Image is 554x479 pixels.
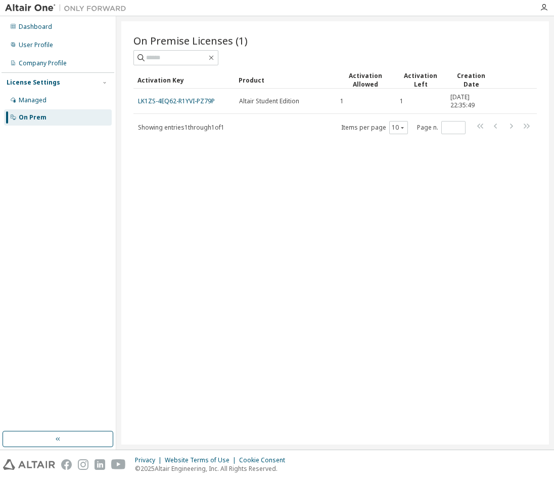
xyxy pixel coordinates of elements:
[19,23,52,31] div: Dashboard
[417,121,466,134] span: Page n.
[7,78,60,87] div: License Settings
[239,97,299,105] span: Altair Student Edition
[341,121,408,134] span: Items per page
[399,71,442,89] div: Activation Left
[133,33,248,48] span: On Premise Licenses (1)
[19,59,67,67] div: Company Profile
[135,464,291,473] p: © 2025 Altair Engineering, Inc. All Rights Reserved.
[239,456,291,464] div: Cookie Consent
[3,459,55,470] img: altair_logo.svg
[392,124,405,132] button: 10
[138,97,215,105] a: LK1ZS-4EQ62-R1YVI-PZ79P
[19,113,47,122] div: On Prem
[61,459,72,470] img: facebook.svg
[111,459,126,470] img: youtube.svg
[450,93,492,109] span: [DATE] 22:35:49
[239,72,332,88] div: Product
[137,72,230,88] div: Activation Key
[5,3,131,13] img: Altair One
[95,459,105,470] img: linkedin.svg
[400,97,403,105] span: 1
[138,123,224,132] span: Showing entries 1 through 1 of 1
[340,71,391,89] div: Activation Allowed
[450,71,492,89] div: Creation Date
[19,41,53,49] div: User Profile
[340,97,344,105] span: 1
[135,456,165,464] div: Privacy
[78,459,88,470] img: instagram.svg
[19,96,47,104] div: Managed
[165,456,239,464] div: Website Terms of Use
